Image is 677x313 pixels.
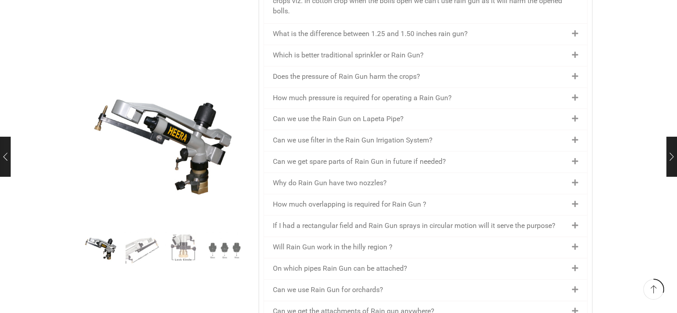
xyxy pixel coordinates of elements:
div: Which is better traditional sprinkler or Rain Gun? [264,45,587,66]
a: Can we use filter in the Rain Gun Irrigation System? [273,136,433,144]
div: How much overlapping is required for Rain Gun ? [264,194,587,215]
a: If I had a rectangular field and Rain Gun sprays in circular motion will it serve the purpose? [273,221,555,230]
li: 2 / 4 [124,232,161,267]
div: Can we get spare parts of Rain Gun in future if needed? [264,151,587,172]
div: What is the difference between 1.25 and 1.50 inches rain gun? [264,24,587,45]
a: Adjestmen [165,232,202,268]
div: Can we use filter in the Rain Gun Irrigation System? [264,130,587,151]
a: On which pipes Rain Gun can be attached? [273,264,407,272]
div: Does the pressure of Rain Gun harm the crops? [264,66,587,87]
div: How much pressure is required for operating a Rain Gun? [264,88,587,109]
a: How much overlapping is required for Rain Gun ? [273,200,426,208]
div: If I had a rectangular field and Rain Gun sprays in circular motion will it serve the purpose? [264,215,587,236]
a: What is the difference between 1.25 and 1.50 inches rain gun? [273,29,468,38]
img: Rain Gun Nozzle [206,232,243,268]
a: Can we use Rain Gun for orchards? [273,285,383,294]
a: How much pressure is required for operating a Rain Gun? [273,93,452,102]
img: Heera Raingun 1.50 [83,230,120,267]
div: Can we use the Rain Gun on Lapeta Pipe? [264,109,587,130]
div: 1 / 4 [85,67,245,227]
div: Will Rain Gun work in the hilly region ? [264,237,587,258]
div: Why do Rain Gun have two nozzles? [264,173,587,194]
a: Will Rain Gun work in the hilly region ? [273,243,393,251]
a: Can we get spare parts of Rain Gun in future if needed? [273,157,446,166]
li: 1 / 4 [83,232,120,267]
li: 3 / 4 [165,232,202,267]
a: Can we use the Rain Gun on Lapeta Pipe? [273,114,404,123]
div: On which pipes Rain Gun can be attached? [264,258,587,279]
a: Why do Rain Gun have two nozzles? [273,179,387,187]
a: outlet-screw [124,232,161,268]
a: Does the pressure of Rain Gun harm the crops? [273,72,420,81]
li: 4 / 4 [206,232,243,267]
a: Which is better traditional sprinkler or Rain Gun? [273,51,424,59]
div: Can we use Rain Gun for orchards? [264,280,587,301]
